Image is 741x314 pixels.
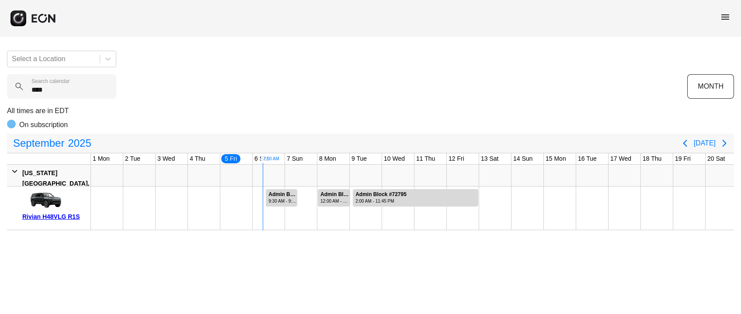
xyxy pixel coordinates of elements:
[285,153,305,164] div: 7 Sun
[123,153,142,164] div: 2 Tue
[355,191,407,198] div: Admin Block #72795
[7,106,734,116] p: All times are in EDT
[320,198,349,204] div: 12:00 AM - 12:30 AM
[609,153,633,164] div: 17 Wed
[673,153,692,164] div: 19 Fri
[22,168,89,199] div: [US_STATE][GEOGRAPHIC_DATA], [GEOGRAPHIC_DATA]
[414,153,437,164] div: 11 Thu
[687,74,734,99] button: MONTH
[268,191,296,198] div: Admin Block #71726
[31,78,70,85] label: Search calendar
[676,135,694,152] button: Previous page
[22,190,66,211] img: car
[576,153,598,164] div: 16 Tue
[716,135,733,152] button: Next page
[253,153,271,164] div: 6 Sat
[511,153,534,164] div: 14 Sun
[720,12,731,22] span: menu
[22,211,87,222] div: Rivian H48VLG R1S
[11,135,66,152] span: September
[317,186,351,207] div: Rented for 1 days by Admin Block Current status is rental
[188,153,207,164] div: 4 Thu
[19,120,68,130] p: On subscription
[91,153,111,164] div: 1 Mon
[265,186,298,207] div: Rented for 1 days by Admin Block Current status is rental
[268,198,296,204] div: 9:30 AM - 9:30 AM
[706,153,727,164] div: 20 Sat
[694,135,716,151] button: [DATE]
[220,153,241,164] div: 5 Fri
[320,191,349,198] div: Admin Block #70137
[350,153,369,164] div: 9 Tue
[641,153,663,164] div: 18 Thu
[317,153,338,164] div: 8 Mon
[544,153,568,164] div: 15 Mon
[479,153,500,164] div: 13 Sat
[447,153,466,164] div: 12 Fri
[156,153,177,164] div: 3 Wed
[355,198,407,204] div: 2:00 AM - 11:45 PM
[382,153,407,164] div: 10 Wed
[352,186,479,207] div: Rented for 4 days by Admin Block Current status is rental
[8,135,97,152] button: September2025
[66,135,93,152] span: 2025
